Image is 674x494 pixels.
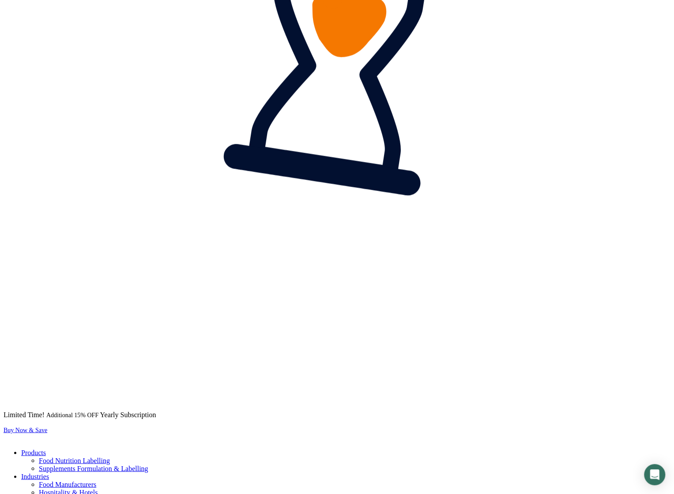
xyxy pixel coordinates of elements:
[21,472,49,480] a: Industries
[39,480,96,488] a: Food Manufacturers
[644,464,665,485] div: Open Intercom Messenger
[4,411,45,418] span: Limited Time!
[39,464,148,472] a: Supplements Formulation & Labelling
[46,411,98,418] span: Additional 15% OFF
[4,426,47,433] a: Buy Now & Save
[39,456,110,464] a: Food Nutrition Labelling
[21,449,46,456] a: Products
[100,411,156,418] span: Yearly Subscription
